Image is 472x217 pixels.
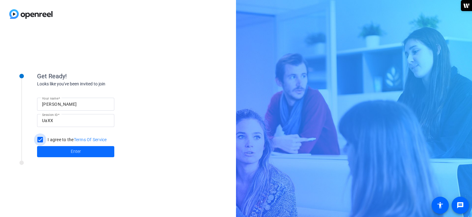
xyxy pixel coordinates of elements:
[37,81,161,87] div: Looks like you've been invited to join
[46,137,107,143] label: I agree to the
[436,202,444,209] mat-icon: accessibility
[42,96,58,100] mat-label: Your name
[42,113,58,117] mat-label: Session ID
[457,202,464,209] mat-icon: message
[37,146,114,157] button: Enter
[37,72,161,81] div: Get Ready!
[71,148,81,155] span: Enter
[74,137,107,142] a: Terms Of Service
